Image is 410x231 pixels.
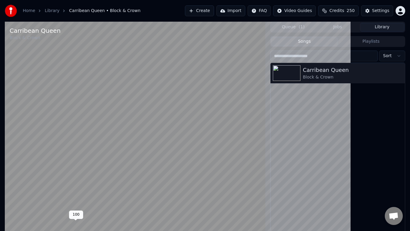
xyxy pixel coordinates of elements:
[385,207,403,225] div: Otwarty czat
[23,8,140,14] nav: breadcrumb
[271,23,315,32] button: Queue
[329,8,344,14] span: Credits
[372,8,389,14] div: Settings
[347,8,355,14] span: 250
[10,35,61,41] div: Block & Crown
[361,5,393,16] button: Settings
[185,5,214,16] button: Create
[338,37,404,46] button: Playlists
[69,211,83,219] div: 100
[271,37,338,46] button: Songs
[303,74,402,80] div: Block & Crown
[318,5,358,16] button: Credits250
[303,66,402,74] div: Carribean Queen
[45,8,59,14] a: Library
[273,5,316,16] button: Video Guides
[299,24,305,30] span: ( 1 )
[23,8,35,14] a: Home
[10,26,61,35] div: Carribean Queen
[69,8,140,14] span: Carribean Queen • Block & Crown
[248,5,271,16] button: FAQ
[5,5,17,17] img: youka
[315,23,360,32] button: Jobs
[383,53,392,59] span: Sort
[360,23,404,32] button: Library
[216,5,245,16] button: Import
